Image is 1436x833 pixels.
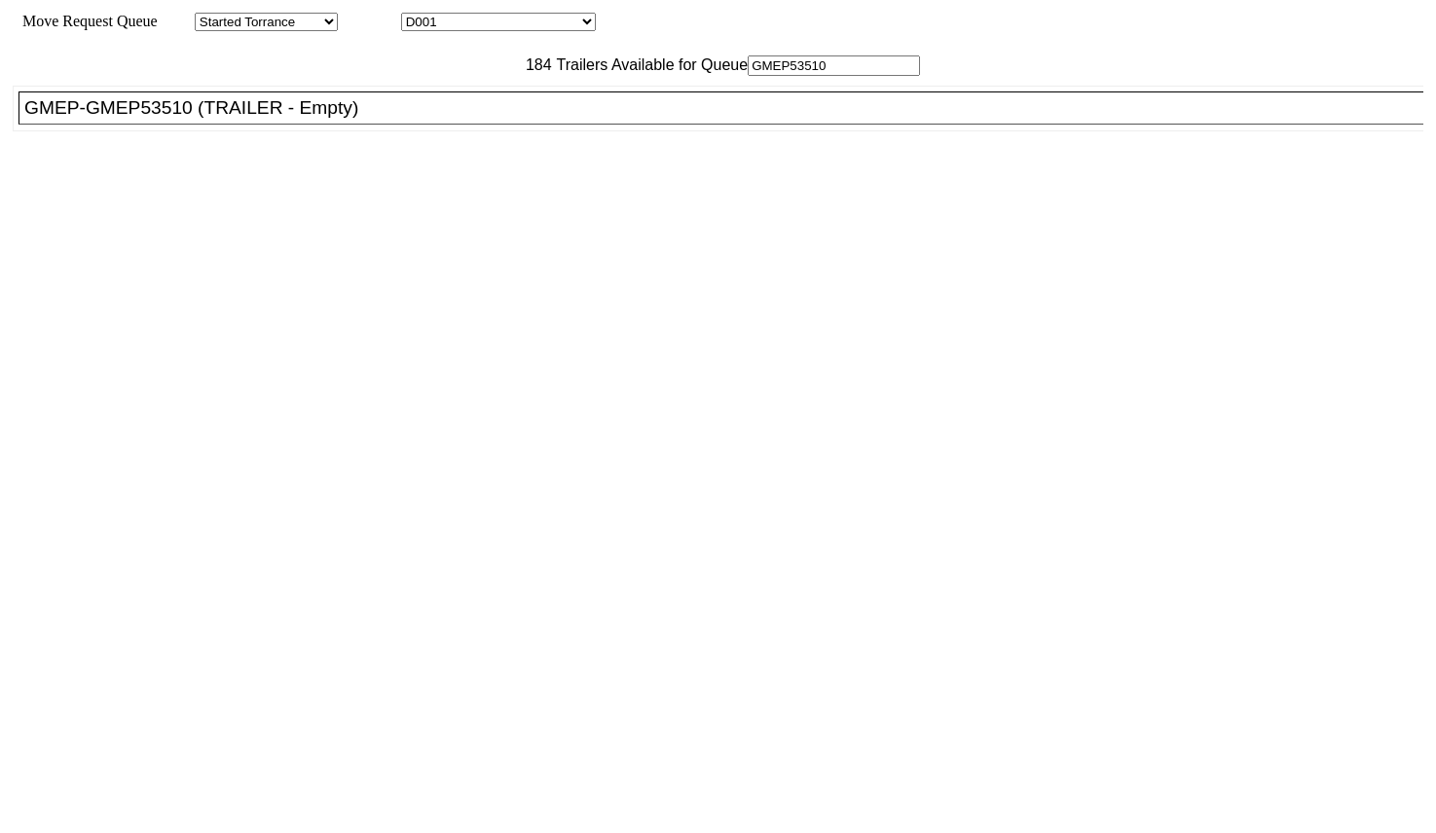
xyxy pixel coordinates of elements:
[748,55,920,76] input: Filter Available Trailers
[552,56,749,73] span: Trailers Available for Queue
[342,13,397,29] span: Location
[516,56,552,73] span: 184
[13,13,158,29] span: Move Request Queue
[24,97,1435,119] div: GMEP-GMEP53510 (TRAILER - Empty)
[161,13,191,29] span: Area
